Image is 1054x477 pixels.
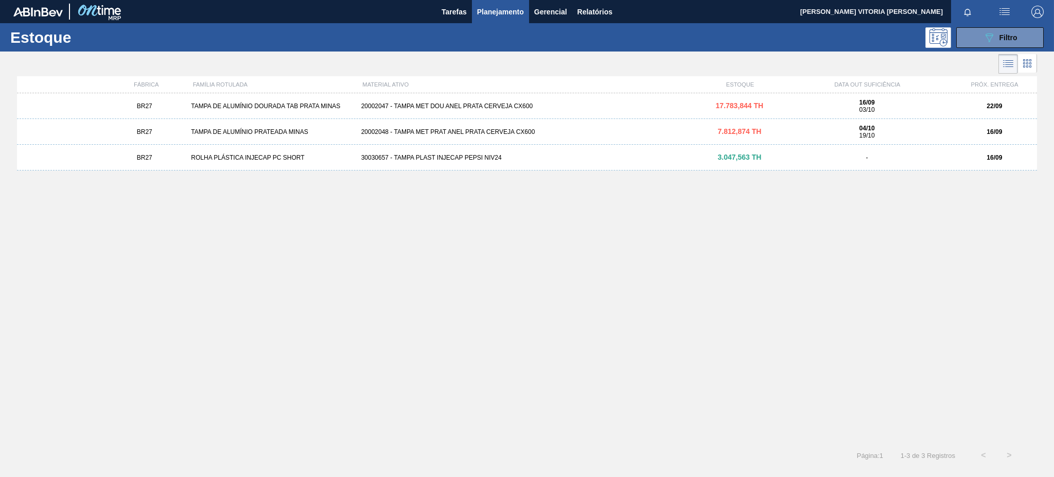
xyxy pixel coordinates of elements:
[782,81,952,88] div: DATA OUT SUFICIÊNCIA
[998,6,1011,18] img: userActions
[857,452,883,459] span: Página : 1
[137,103,152,110] span: BR27
[925,27,951,48] div: Pogramando: nenhum usuário selecionado
[899,452,955,459] span: 1 - 3 de 3 Registros
[137,128,152,135] span: BR27
[859,125,875,132] strong: 04/10
[357,128,697,135] div: 20002048 - TAMPA MET PRAT ANEL PRATA CERVEJA CX600
[999,33,1017,42] span: Filtro
[187,128,357,135] div: TAMPA DE ALUMÍNIO PRATEADA MINAS
[10,31,166,43] h1: Estoque
[987,103,1002,110] strong: 22/09
[987,128,1002,135] strong: 16/09
[998,54,1018,74] div: Visão em Lista
[717,127,761,135] span: 7.812,874 TH
[996,442,1022,468] button: >
[952,81,1037,88] div: PRÓX. ENTREGA
[577,6,612,18] span: Relatórios
[987,154,1002,161] strong: 16/09
[358,81,697,88] div: MATERIAL ATIVO
[1031,6,1044,18] img: Logout
[13,7,63,16] img: TNhmsLtSVTkK8tSr43FrP2fwEKptu5GPRR3wAAAABJRU5ErkJggg==
[534,6,567,18] span: Gerencial
[951,5,984,19] button: Notificações
[971,442,996,468] button: <
[357,154,697,161] div: 30030657 - TAMPA PLAST INJECAP PEPSI NIV24
[477,6,524,18] span: Planejamento
[698,81,783,88] div: ESTOQUE
[189,81,359,88] div: FAMÍLIA ROTULADA
[187,103,357,110] div: TAMPA DE ALUMÍNIO DOURADA TAB PRATA MINAS
[1018,54,1037,74] div: Visão em Cards
[187,154,357,161] div: ROLHA PLÁSTICA INJECAP PC SHORT
[717,153,761,161] span: 3.047,563 TH
[104,81,189,88] div: FÁBRICA
[357,103,697,110] div: 20002047 - TAMPA MET DOU ANEL PRATA CERVEJA CX600
[859,132,875,139] span: 19/10
[866,154,868,161] span: -
[137,154,152,161] span: BR27
[956,27,1044,48] button: Filtro
[716,101,764,110] span: 17.783,844 TH
[442,6,467,18] span: Tarefas
[859,106,875,113] span: 03/10
[859,99,875,106] strong: 16/09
